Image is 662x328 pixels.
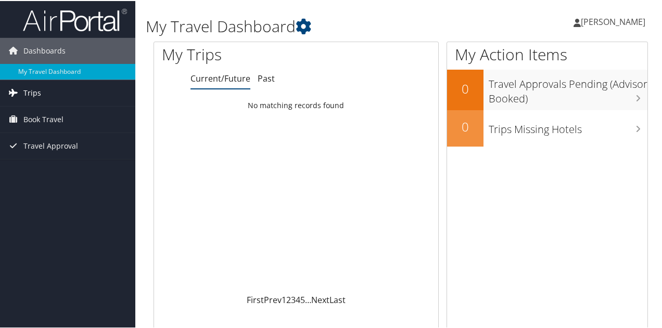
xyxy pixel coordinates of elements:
a: Last [329,293,346,305]
img: airportal-logo.png [23,7,127,31]
a: 0Travel Approvals Pending (Advisor Booked) [447,69,647,109]
a: 4 [296,293,300,305]
span: Travel Approval [23,132,78,158]
a: 3 [291,293,296,305]
h2: 0 [447,79,483,97]
a: 2 [286,293,291,305]
a: [PERSON_NAME] [574,5,656,36]
span: Trips [23,79,41,105]
h1: My Travel Dashboard [146,15,486,36]
a: First [247,293,264,305]
span: [PERSON_NAME] [581,15,645,27]
td: No matching records found [154,95,438,114]
span: Book Travel [23,106,63,132]
h1: My Action Items [447,43,647,64]
h3: Travel Approvals Pending (Advisor Booked) [489,71,647,105]
a: 0Trips Missing Hotels [447,109,647,146]
a: Current/Future [190,72,250,83]
span: … [305,293,311,305]
a: Next [311,293,329,305]
a: Past [258,72,275,83]
a: Prev [264,293,282,305]
span: Dashboards [23,37,66,63]
h3: Trips Missing Hotels [489,116,647,136]
a: 5 [300,293,305,305]
h2: 0 [447,117,483,135]
a: 1 [282,293,286,305]
h1: My Trips [162,43,312,64]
